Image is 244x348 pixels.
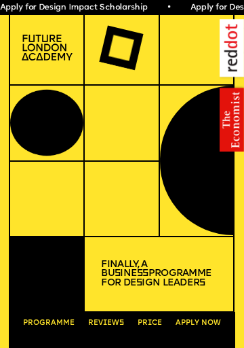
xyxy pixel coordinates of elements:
span: • [167,3,171,12]
a: Programme [16,314,81,334]
span: A [176,319,181,327]
span: a [51,319,56,327]
a: Reviews [81,314,130,334]
a: Price [131,314,169,334]
h1: Finally, a Bu ine Programme for De ign Leader [101,260,216,288]
span: s [136,278,142,288]
span: s [199,278,205,288]
a: Apply now [169,314,228,334]
span: ss [137,268,148,279]
span: s [115,268,120,279]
